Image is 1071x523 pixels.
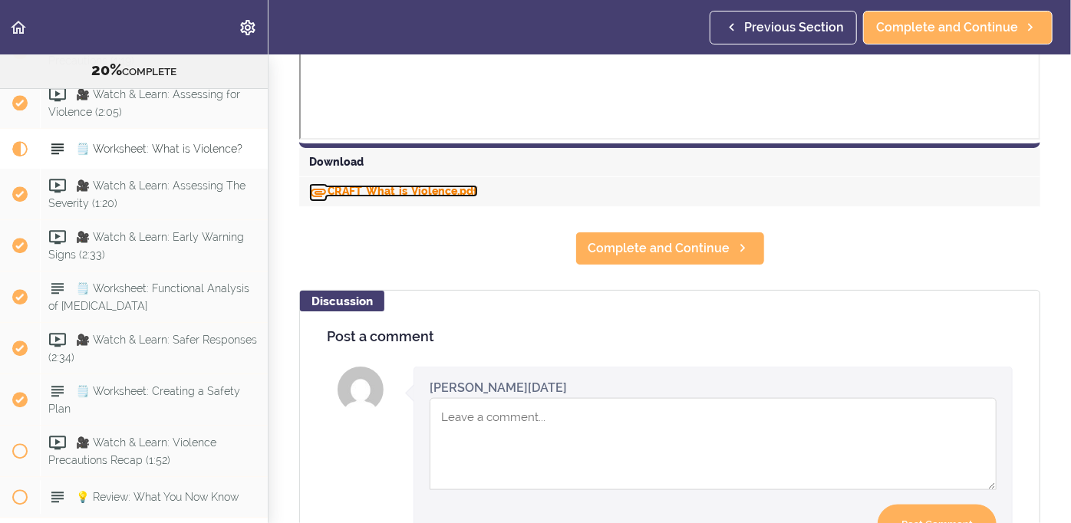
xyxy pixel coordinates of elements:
[48,334,257,363] span: 🎥 Watch & Learn: Safer Responses (2:34)
[588,239,730,258] span: Complete and Continue
[430,398,997,490] textarea: Comment box
[876,18,1018,37] span: Complete and Continue
[19,61,249,81] div: COMPLETE
[863,11,1053,44] a: Complete and Continue
[430,379,567,396] div: [PERSON_NAME][DATE]
[48,282,249,312] span: 🗒️ Worksheet: Functional Analysis of [MEDICAL_DATA]
[309,185,478,197] a: DownloadCRAFT_What_is_Violence.pdf
[48,385,240,415] span: 🗒️ Worksheet: Creating a Safety Plan
[91,61,122,79] span: 20%
[9,18,28,37] svg: Back to course curriculum
[338,367,384,413] img: Kathie Noel
[76,143,242,155] span: 🗒️ Worksheet: What is Violence?
[327,329,1013,344] h4: Post a comment
[300,291,384,311] div: Discussion
[48,89,240,119] span: 🎥 Watch & Learn: Assessing for Violence (2:05)
[710,11,857,44] a: Previous Section
[76,491,239,503] span: 💡 Review: What You Now Know
[48,179,246,209] span: 🎥 Watch & Learn: Assessing The Severity (1:20)
[575,232,765,265] a: Complete and Continue
[299,148,1040,177] div: Download
[48,231,244,261] span: 🎥 Watch & Learn: Early Warning Signs (2:33)
[309,183,328,202] svg: Download
[744,18,844,37] span: Previous Section
[239,18,257,37] svg: Settings Menu
[48,436,216,466] span: 🎥 Watch & Learn: Violence Precautions Recap (1:52)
